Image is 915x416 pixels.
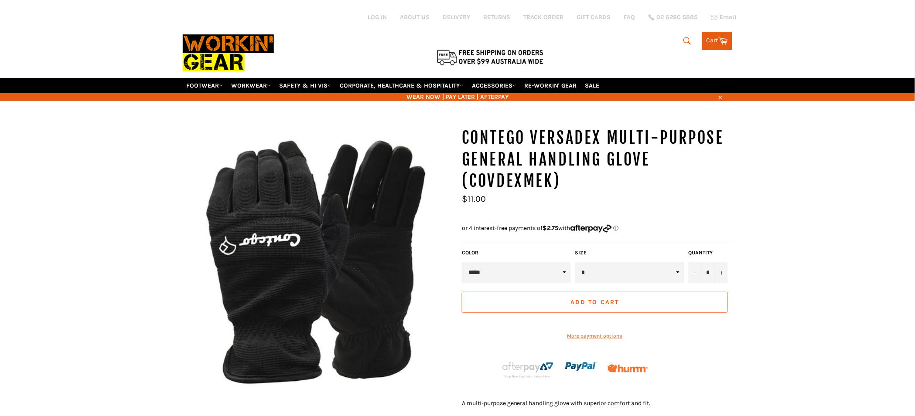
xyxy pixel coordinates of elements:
[368,14,387,21] a: Log in
[521,78,580,93] a: RE-WORKIN' GEAR
[577,13,611,21] a: GIFT CARDS
[715,262,728,283] button: Increase item quantity by one
[183,93,732,101] span: WEAR NOW | PAY LATER | AFTERPAY
[462,249,571,257] label: Color
[336,78,467,93] a: CORPORATE, HEALTHCARE & HOSPITALITY
[711,14,737,21] a: Email
[523,13,564,21] a: TRACK ORDER
[575,249,684,257] label: Size
[436,48,545,66] img: Flat $9.95 shipping Australia wide
[624,13,635,21] a: FAQ
[183,28,274,78] img: Workin Gear leaders in Workwear, Safety Boots, PPE, Uniforms. Australia's No.1 in Workwear
[462,127,732,192] h1: CONTEGO Versadex Multi-Purpose General Handling Glove (COVDEXMEK)
[720,14,737,20] span: Email
[582,78,603,93] a: SALE
[608,365,648,373] img: Humm_core_logo_RGB-01_300x60px_small_195d8312-4386-4de7-b182-0ef9b6303a37.png
[228,78,274,93] a: WORKWEAR
[501,361,555,379] img: Afterpay-Logo-on-dark-bg_large.png
[649,14,698,20] a: 02 6280 5885
[276,78,335,93] a: SAFETY & HI VIS
[689,249,728,257] label: Quantity
[702,32,732,50] a: Cart
[462,194,486,204] span: $11.00
[400,13,430,21] a: ABOUT US
[443,13,470,21] a: DELIVERY
[462,292,728,313] button: Add to Cart
[570,298,619,306] span: Add to Cart
[183,78,226,93] a: FOOTWEAR
[565,351,597,383] img: paypal.png
[483,13,510,21] a: RETURNS
[462,332,728,340] a: More payment options
[183,127,453,397] img: CONTEGO Versadex Multi-Purpose General Handling Glove (COVDEXMEK)
[468,78,520,93] a: ACCESSORIES
[689,262,702,283] button: Reduce item quantity by one
[657,14,698,20] span: 02 6280 5885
